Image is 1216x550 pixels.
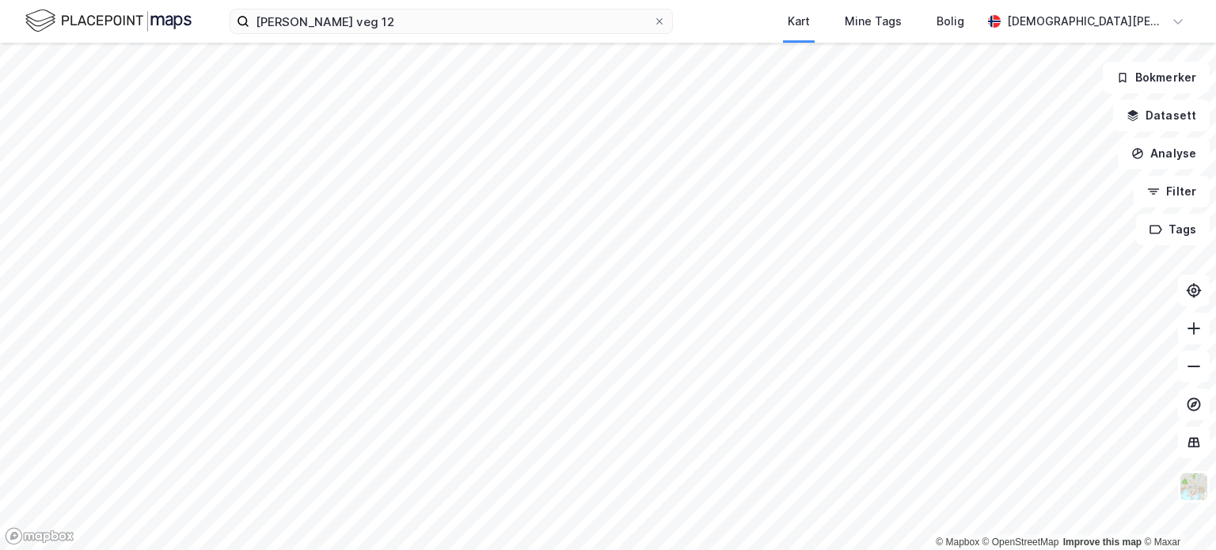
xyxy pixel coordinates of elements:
[25,7,192,35] img: logo.f888ab2527a4732fd821a326f86c7f29.svg
[982,537,1059,548] a: OpenStreetMap
[936,537,979,548] a: Mapbox
[5,527,74,545] a: Mapbox homepage
[1179,472,1209,502] img: Z
[1007,12,1165,31] div: [DEMOGRAPHIC_DATA][PERSON_NAME]
[1063,537,1142,548] a: Improve this map
[249,9,653,33] input: Søk på adresse, matrikkel, gårdeiere, leietakere eller personer
[788,12,810,31] div: Kart
[1137,474,1216,550] iframe: Chat Widget
[1113,100,1210,131] button: Datasett
[1103,62,1210,93] button: Bokmerker
[1136,214,1210,245] button: Tags
[1118,138,1210,169] button: Analyse
[937,12,964,31] div: Bolig
[1134,176,1210,207] button: Filter
[845,12,902,31] div: Mine Tags
[1137,474,1216,550] div: Kontrollprogram for chat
